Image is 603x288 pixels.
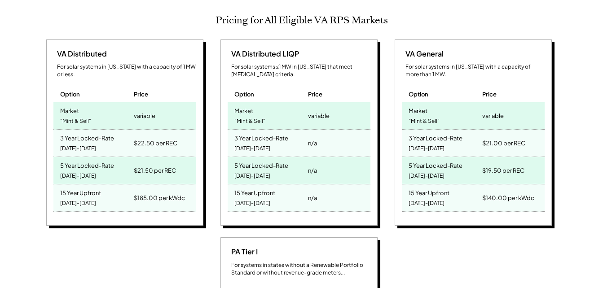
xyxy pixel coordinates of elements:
[134,90,148,98] div: Price
[482,109,504,122] div: variable
[60,170,96,182] div: [DATE]-[DATE]
[409,197,445,209] div: [DATE]-[DATE]
[231,262,370,277] div: For systems in states without a Renewable Portfolio Standard or without revenue-grade meters...
[409,115,440,127] div: "Mint & Sell"
[134,164,176,177] div: $21.50 per REC
[409,187,449,197] div: 15 Year Upfront
[308,164,317,177] div: n/a
[308,192,317,204] div: n/a
[60,197,96,209] div: [DATE]-[DATE]
[234,90,254,98] div: Option
[308,109,330,122] div: variable
[409,90,428,98] div: Option
[482,90,497,98] div: Price
[234,115,265,127] div: "Mint & Sell"
[234,170,270,182] div: [DATE]-[DATE]
[409,105,427,115] div: Market
[60,143,96,155] div: [DATE]-[DATE]
[402,49,444,59] div: VA General
[53,49,107,59] div: VA Distributed
[234,132,288,142] div: 3 Year Locked-Rate
[60,132,114,142] div: 3 Year Locked-Rate
[60,115,91,127] div: "Mint & Sell"
[409,132,462,142] div: 3 Year Locked-Rate
[228,247,258,257] div: PA Tier I
[409,170,445,182] div: [DATE]-[DATE]
[60,90,80,98] div: Option
[308,137,317,149] div: n/a
[234,159,288,170] div: 5 Year Locked-Rate
[482,164,524,177] div: $19.50 per REC
[228,49,299,59] div: VA Distributed LIQP
[134,137,177,149] div: $22.50 per REC
[234,187,275,197] div: 15 Year Upfront
[308,90,322,98] div: Price
[57,63,196,79] div: For solar systems in [US_STATE] with a capacity of 1 MW or less.
[482,137,525,149] div: $21.00 per REC
[60,105,79,115] div: Market
[234,197,270,209] div: [DATE]-[DATE]
[409,159,462,170] div: 5 Year Locked-Rate
[231,63,370,79] div: For solar systems ≤1 MW in [US_STATE] that meet [MEDICAL_DATA] criteria.
[405,63,545,79] div: For solar systems in [US_STATE] with a capacity of more than 1 MW.
[234,143,270,155] div: [DATE]-[DATE]
[134,192,185,204] div: $185.00 per kWdc
[216,14,388,26] h2: Pricing for All Eligible VA RPS Markets
[134,109,155,122] div: variable
[234,105,253,115] div: Market
[60,159,114,170] div: 5 Year Locked-Rate
[482,192,534,204] div: $140.00 per kWdc
[409,143,445,155] div: [DATE]-[DATE]
[60,187,101,197] div: 15 Year Upfront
